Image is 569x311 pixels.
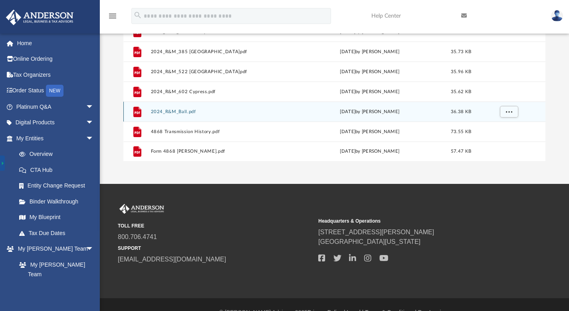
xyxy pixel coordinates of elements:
[118,245,313,252] small: SUPPORT
[551,10,563,22] img: User Pic
[298,28,442,35] div: [DATE] by [PERSON_NAME]
[118,204,166,214] img: Anderson Advisors Platinum Portal
[6,99,106,115] a: Platinum Q&Aarrow_drop_down
[298,48,442,55] div: [DATE] by [PERSON_NAME]
[11,257,98,282] a: My [PERSON_NAME] Team
[6,83,106,99] a: Order StatusNEW
[451,129,471,134] span: 73.55 KB
[298,128,442,135] div: [DATE] by [PERSON_NAME]
[11,146,106,162] a: Overview
[451,29,471,34] span: 36.53 KB
[86,241,102,257] span: arrow_drop_down
[6,51,106,67] a: Online Ordering
[151,29,294,34] button: 2024_R&M_301 Grove.pdf
[4,10,76,25] img: Anderson Advisors Platinum Portal
[6,241,102,257] a: My [PERSON_NAME] Teamarrow_drop_down
[118,222,313,229] small: TOLL FREE
[11,225,106,241] a: Tax Due Dates
[6,130,106,146] a: My Entitiesarrow_drop_down
[451,49,471,54] span: 35.73 KB
[6,35,106,51] a: Home
[318,229,434,235] a: [STREET_ADDRESS][PERSON_NAME]
[451,149,471,154] span: 57.47 KB
[151,109,294,114] button: 2024_R&M_Ball.pdf
[451,89,471,94] span: 35.62 KB
[11,282,102,308] a: [PERSON_NAME] System
[451,69,471,74] span: 35.96 KB
[500,106,518,118] button: More options
[6,67,106,83] a: Tax Organizers
[151,49,294,54] button: 2024_R&M_385 [GEOGRAPHIC_DATA]pdf
[11,193,106,209] a: Binder Walkthrough
[86,130,102,147] span: arrow_drop_down
[118,233,157,240] a: 800.706.4741
[298,108,442,115] div: [DATE] by [PERSON_NAME]
[318,238,420,245] a: [GEOGRAPHIC_DATA][US_STATE]
[451,109,471,114] span: 36.38 KB
[298,68,442,75] div: [DATE] by [PERSON_NAME]
[11,162,106,178] a: CTA Hub
[151,129,294,134] button: 4868 Transmission History.pdf
[298,148,442,155] div: [DATE] by [PERSON_NAME]
[118,256,226,263] a: [EMAIL_ADDRESS][DOMAIN_NAME]
[151,149,294,154] button: Form 4868 [PERSON_NAME].pdf
[46,85,63,97] div: NEW
[318,217,513,225] small: Headquarters & Operations
[133,11,142,20] i: search
[6,115,106,131] a: Digital Productsarrow_drop_down
[11,209,102,225] a: My Blueprint
[11,178,106,194] a: Entity Change Request
[108,15,117,21] a: menu
[151,89,294,94] button: 2024_R&M_602 Cypress.pdf
[86,115,102,131] span: arrow_drop_down
[298,88,442,95] div: [DATE] by [PERSON_NAME]
[86,99,102,115] span: arrow_drop_down
[151,69,294,74] button: 2024_R&M_522 [GEOGRAPHIC_DATA]pdf
[108,11,117,21] i: menu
